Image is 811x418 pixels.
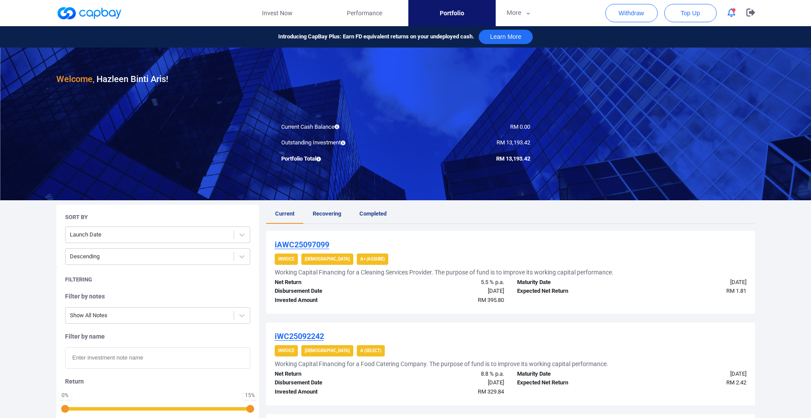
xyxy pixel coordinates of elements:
[496,155,530,162] span: RM 13,193.42
[511,370,632,379] div: Maturity Date
[275,332,324,341] u: iWC25092242
[479,30,533,44] button: Learn More
[726,288,746,294] span: RM 1.81
[278,257,294,261] strong: Invoice
[632,370,753,379] div: [DATE]
[497,139,530,146] span: RM 13,193.42
[664,4,717,22] button: Top Up
[605,4,658,22] button: Withdraw
[268,296,390,305] div: Invested Amount
[268,378,390,387] div: Disbursement Date
[632,278,753,287] div: [DATE]
[275,240,329,249] u: iAWC25097099
[305,348,350,353] strong: [DEMOGRAPHIC_DATA]
[275,123,406,132] div: Current Cash Balance
[313,210,341,217] span: Recovering
[65,377,250,385] h5: Return
[478,388,504,395] span: RM 329.84
[511,378,632,387] div: Expected Net Return
[389,378,511,387] div: [DATE]
[65,347,250,369] input: Enter investment note name
[65,332,250,340] h5: Filter by name
[305,257,350,261] strong: [DEMOGRAPHIC_DATA]
[389,370,511,379] div: 8.8 % p.a.
[245,393,255,398] div: 15 %
[56,74,94,84] span: Welcome,
[65,276,92,284] h5: Filtering
[65,292,250,300] h5: Filter by notes
[389,278,511,287] div: 5.5 % p.a.
[275,138,406,147] div: Outstanding Investment
[726,379,746,386] span: RM 2.42
[478,297,504,303] span: RM 395.80
[268,387,390,397] div: Invested Amount
[278,32,474,41] span: Introducing CapBay Plus: Earn FD equivalent returns on your undeployed cash.
[510,123,530,130] span: RM 0.00
[278,348,294,353] strong: Invoice
[275,154,406,164] div: Portfolio Total
[440,8,464,18] span: Portfolio
[275,360,608,368] h5: Working Capital Financing for a Food Catering Company. The purpose of fund is to improve its work...
[268,370,390,379] div: Net Return
[360,348,381,353] strong: A (Select)
[275,268,614,276] h5: Working Capital Financing for a Cleaning Services Provider. The purpose of fund is to improve its...
[389,287,511,296] div: [DATE]
[56,72,168,86] h3: Hazleen Binti Aris !
[347,8,382,18] span: Performance
[360,257,385,261] strong: A+ (Assure)
[268,287,390,296] div: Disbursement Date
[359,210,387,217] span: Completed
[680,9,700,17] span: Top Up
[268,278,390,287] div: Net Return
[511,278,632,287] div: Maturity Date
[65,213,88,221] h5: Sort By
[275,210,294,217] span: Current
[511,287,632,296] div: Expected Net Return
[61,393,69,398] div: 0 %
